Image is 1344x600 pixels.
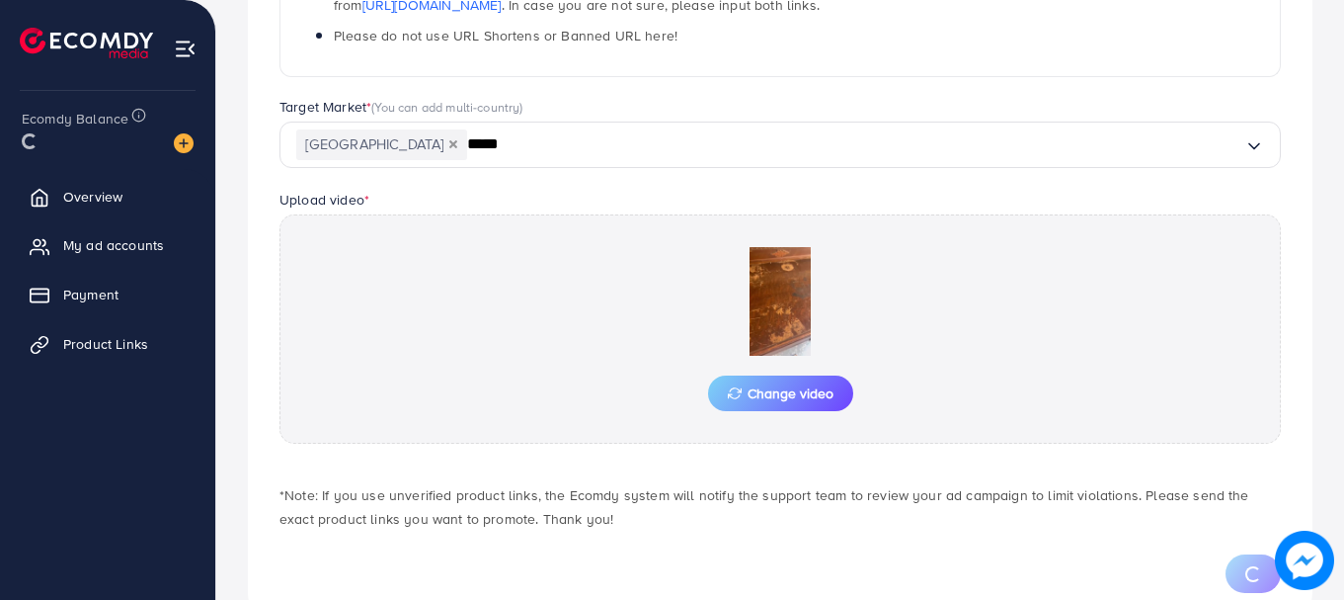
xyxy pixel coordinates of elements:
span: Overview [63,187,122,207]
a: Payment [15,275,200,314]
input: Search for option [467,129,1244,160]
span: Payment [63,285,119,304]
img: logo [20,28,153,58]
img: menu [174,38,197,60]
span: Please do not use URL Shortens or Banned URL here! [334,26,677,45]
label: Target Market [279,97,523,117]
button: Deselect Pakistan [448,139,458,149]
a: Product Links [15,324,200,364]
span: Change video [728,386,833,400]
span: [GEOGRAPHIC_DATA] [296,129,467,160]
span: (You can add multi-country) [371,98,522,116]
span: Ecomdy Balance [22,109,128,129]
span: Product Links [63,334,148,354]
p: *Note: If you use unverified product links, the Ecomdy system will notify the support team to rev... [279,483,1281,531]
div: Search for option [279,122,1281,168]
a: My ad accounts [15,225,200,265]
a: Overview [15,177,200,216]
button: Change video [708,376,853,411]
img: Preview Image [681,247,879,356]
img: image [174,133,194,153]
img: image [1275,531,1334,590]
label: Upload video [279,190,369,210]
span: My ad accounts [63,235,164,255]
